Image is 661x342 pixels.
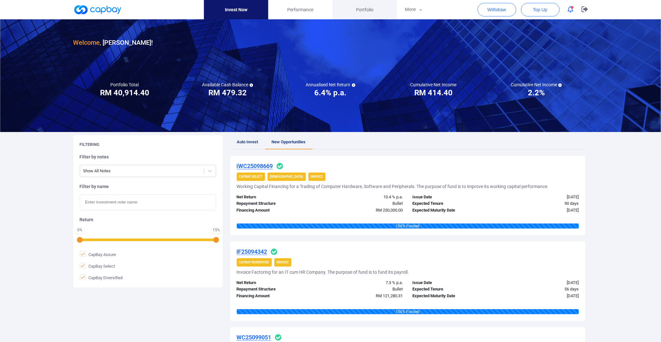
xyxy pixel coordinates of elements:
div: Expected Maturity Date [408,293,496,299]
div: Repayment Structure [232,200,320,207]
div: Bullet [320,200,408,207]
div: Financing Amount [232,207,320,214]
span: CapBay Assure [80,251,116,258]
h5: Filter by notes [80,154,216,160]
div: Net Return [232,280,320,286]
span: New Opportunities [272,139,306,144]
span: CapBay Diversified [80,274,123,281]
div: Issue Date [408,280,496,286]
h3: RM 479.32 [208,88,247,98]
u: iWC25098669 [237,163,273,169]
div: Financing Amount [232,293,320,299]
span: Performance [287,6,313,13]
h3: RM 40,914.40 [100,88,149,98]
div: 0 % [77,228,83,232]
div: Expected Maturity Date [408,207,496,214]
h5: Portfolio Total [111,82,139,88]
input: Enter investment note name [80,195,216,210]
strong: Invoice [311,175,323,178]
u: IF25094342 [237,248,267,255]
h5: Filter by name [80,184,216,189]
h5: Invoice Factoring for an IT cum HR Company. The purpose of fund is to fund its payroll. [237,269,409,275]
h5: Cumulative Net Income [410,82,457,88]
div: Repayment Structure [232,286,320,293]
strong: Invoice [277,261,289,264]
div: [DATE] [496,293,584,299]
div: 56 days [496,286,584,293]
h3: 6.4% p.a. [315,88,347,98]
h5: Filtering [80,142,100,147]
div: 90 days [496,200,584,207]
span: Portfolio [356,6,373,13]
div: 100 % Funded [237,309,579,314]
h5: Annualised Net Return [306,82,355,88]
div: 15 % [213,228,220,232]
h5: Cumulative Net Income [511,82,562,88]
u: WC25099051 [237,334,271,341]
h3: 2.2% [528,88,545,98]
button: Top Up [521,3,560,16]
h3: RM 414.40 [414,88,453,98]
h3: [PERSON_NAME] ! [73,37,153,48]
strong: CapBay Diversified [239,261,269,264]
div: 100 % Funded [237,223,579,229]
div: 7.3 % p.a. [320,280,408,286]
div: Net Return [232,194,320,201]
strong: [DEMOGRAPHIC_DATA] [270,175,303,178]
span: Auto Invest [237,139,258,144]
h5: Available Cash Balance [202,82,253,88]
span: Top Up [533,6,547,13]
span: Welcome, [73,39,101,46]
strong: CapBay Select [239,175,262,178]
div: 10.4 % p.a. [320,194,408,201]
div: Bullet [320,286,408,293]
span: CapBay Select [80,263,115,269]
div: Issue Date [408,194,496,201]
div: Expected Tenure [408,286,496,293]
span: RM 121,280.31 [376,293,403,298]
div: Expected Tenure [408,200,496,207]
div: [DATE] [496,194,584,201]
button: Withdraw [478,3,516,16]
div: [DATE] [496,280,584,286]
h5: Working Capital Financing for a Trading of Computer Hardware, Software and Peripherals. The purpo... [237,184,549,189]
div: [DATE] [496,207,584,214]
h5: Return [80,217,216,223]
span: RM 250,000.00 [376,208,403,213]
